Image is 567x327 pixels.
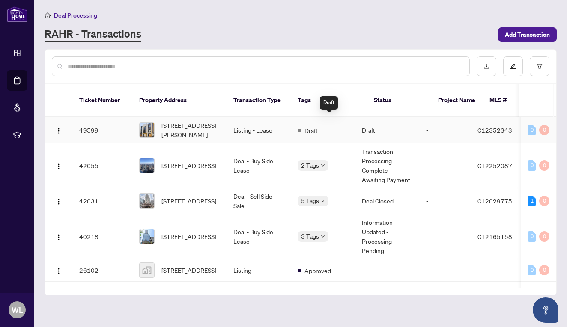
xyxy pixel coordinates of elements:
[55,127,62,134] img: Logo
[539,231,549,242] div: 0
[483,84,534,117] th: MLS #
[55,163,62,170] img: Logo
[132,84,227,117] th: Property Address
[227,84,291,117] th: Transaction Type
[533,297,558,323] button: Open asap
[72,143,132,188] td: 42055
[419,214,471,259] td: -
[52,263,66,277] button: Logo
[140,194,154,208] img: thumbnail-img
[539,265,549,275] div: 0
[321,199,325,203] span: down
[291,84,367,117] th: Tags
[52,194,66,208] button: Logo
[537,63,543,69] span: filter
[72,259,132,282] td: 26102
[227,117,291,143] td: Listing - Lease
[528,231,536,242] div: 0
[301,196,319,206] span: 5 Tags
[45,12,51,18] span: home
[477,197,512,205] span: C12029775
[52,230,66,243] button: Logo
[161,121,220,139] span: [STREET_ADDRESS][PERSON_NAME]
[161,196,216,206] span: [STREET_ADDRESS]
[227,214,291,259] td: Deal - Buy Side Lease
[55,268,62,274] img: Logo
[140,263,154,277] img: thumbnail-img
[72,214,132,259] td: 40218
[140,158,154,173] img: thumbnail-img
[161,161,216,170] span: [STREET_ADDRESS]
[355,259,419,282] td: -
[355,214,419,259] td: Information Updated - Processing Pending
[539,125,549,135] div: 0
[477,233,512,240] span: C12165158
[7,6,27,22] img: logo
[320,96,338,110] div: Draft
[539,196,549,206] div: 0
[367,84,431,117] th: Status
[55,234,62,241] img: Logo
[530,56,549,76] button: filter
[528,196,536,206] div: 1
[505,28,550,41] span: Add Transaction
[52,159,66,172] button: Logo
[419,117,471,143] td: -
[528,125,536,135] div: 0
[140,123,154,137] img: thumbnail-img
[528,160,536,171] div: 0
[45,27,141,42] a: RAHR - Transactions
[528,265,536,275] div: 0
[227,188,291,214] td: Deal - Sell Side Sale
[140,229,154,244] img: thumbnail-img
[355,188,419,214] td: Deal Closed
[419,143,471,188] td: -
[539,160,549,171] div: 0
[431,84,483,117] th: Project Name
[419,188,471,214] td: -
[498,27,557,42] button: Add Transaction
[304,126,318,135] span: Draft
[355,143,419,188] td: Transaction Processing Complete - Awaiting Payment
[301,160,319,170] span: 2 Tags
[503,56,523,76] button: edit
[161,232,216,241] span: [STREET_ADDRESS]
[227,143,291,188] td: Deal - Buy Side Lease
[321,163,325,168] span: down
[419,259,471,282] td: -
[510,63,516,69] span: edit
[55,198,62,205] img: Logo
[12,304,23,316] span: WL
[72,188,132,214] td: 42031
[301,231,319,241] span: 3 Tags
[52,123,66,137] button: Logo
[72,117,132,143] td: 49599
[477,126,512,134] span: C12352343
[483,63,489,69] span: download
[477,162,512,169] span: C12252087
[355,117,419,143] td: Draft
[72,84,132,117] th: Ticket Number
[227,259,291,282] td: Listing
[54,12,97,19] span: Deal Processing
[321,234,325,239] span: down
[161,265,216,275] span: [STREET_ADDRESS]
[304,266,331,275] span: Approved
[477,56,496,76] button: download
